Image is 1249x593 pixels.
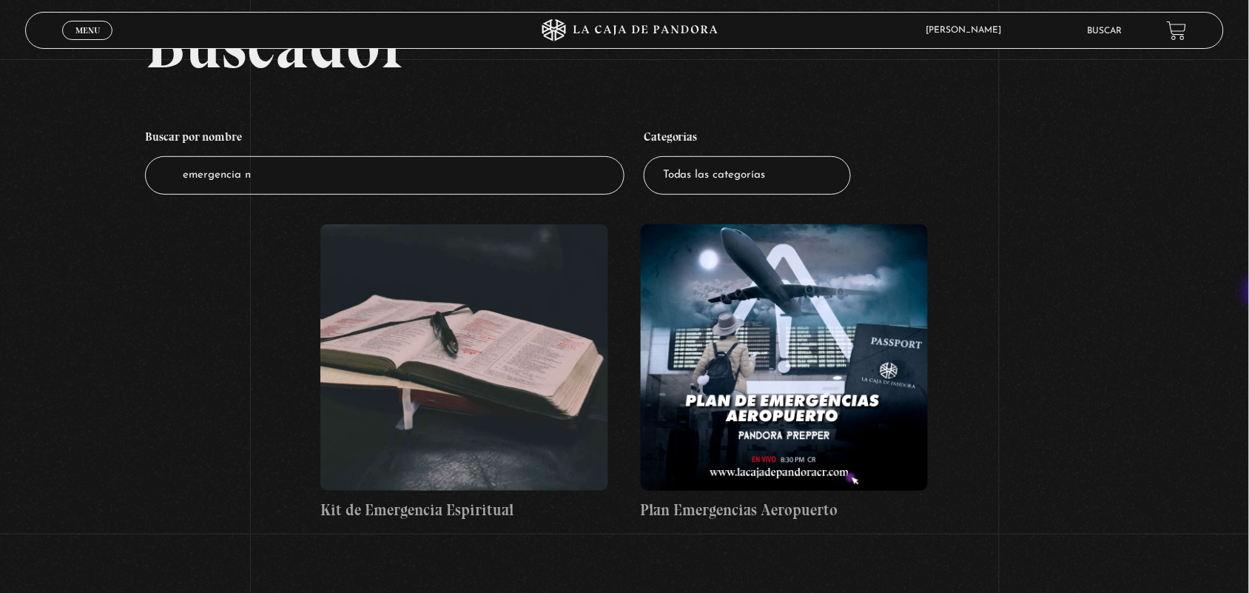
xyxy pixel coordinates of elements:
[320,224,608,522] a: Kit de Emergencia Espiritual
[75,26,100,35] span: Menu
[644,122,851,156] h4: Categorías
[641,224,929,522] a: Plan Emergencias Aeropuerto
[320,498,608,522] h4: Kit de Emergencia Espiritual
[1088,27,1122,36] a: Buscar
[1167,21,1187,41] a: View your shopping cart
[145,122,624,156] h4: Buscar por nombre
[70,38,105,49] span: Cerrar
[919,26,1017,35] span: [PERSON_NAME]
[641,498,929,522] h4: Plan Emergencias Aeropuerto
[145,11,1224,78] h2: Buscador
